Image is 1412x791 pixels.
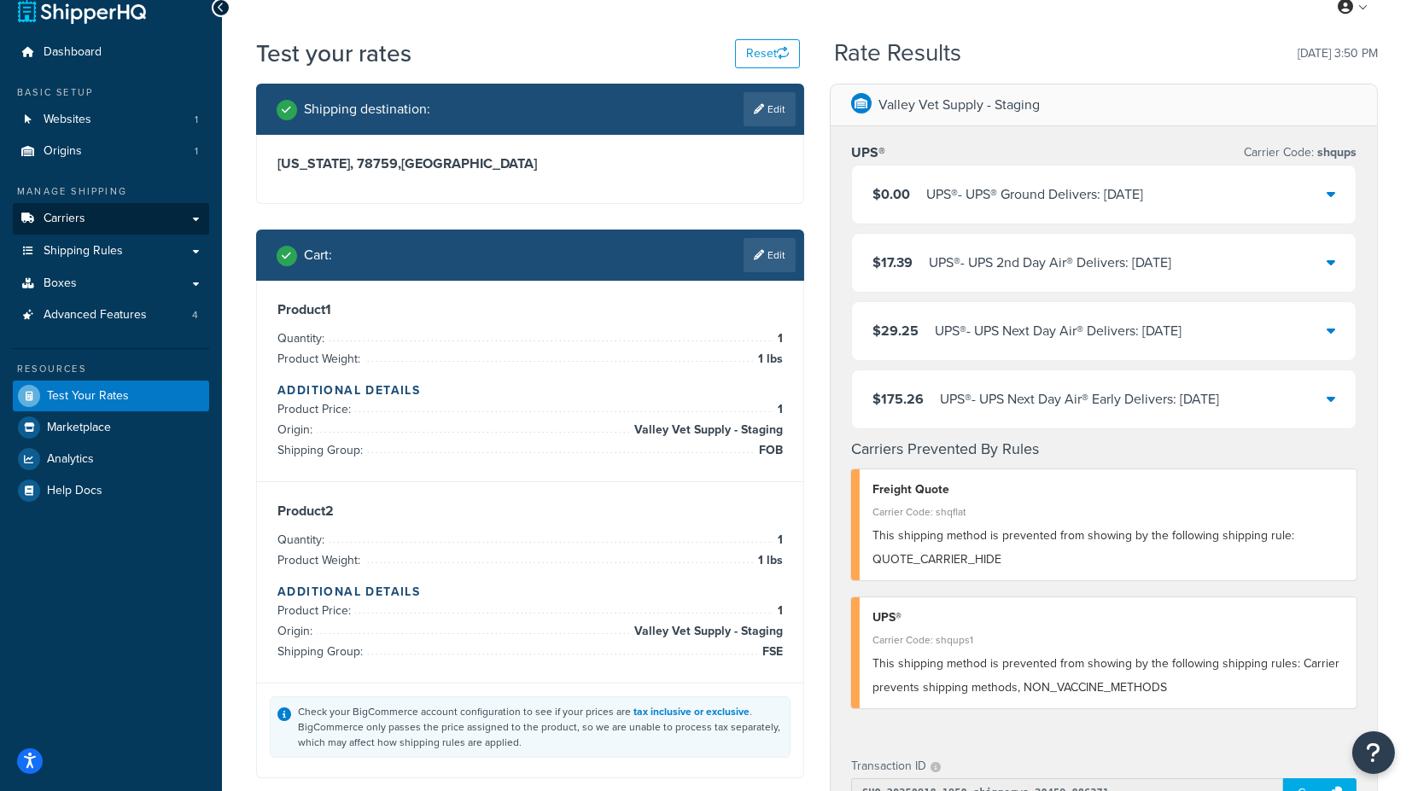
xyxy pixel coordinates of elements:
span: Shipping Group: [277,643,367,660]
span: Origin: [277,622,317,640]
h2: Cart : [304,247,332,263]
span: shqups [1314,143,1357,161]
h4: Additional Details [277,381,783,399]
span: Test Your Rates [47,389,129,404]
span: $29.25 [872,321,919,340]
div: Resources [13,362,209,376]
a: Shipping Rules [13,236,209,267]
span: 1 lbs [754,349,783,369]
span: Advanced Features [44,308,147,323]
span: Help Docs [47,484,102,498]
span: This shipping method is prevented from showing by the following shipping rule: QUOTE_CARRIER_HIDE [872,526,1294,568]
a: Advanced Features4 [13,300,209,331]
span: $17.39 [872,253,913,272]
span: 1 [773,329,783,349]
div: Manage Shipping [13,184,209,199]
li: Websites [13,104,209,136]
a: Marketplace [13,412,209,443]
li: Advanced Features [13,300,209,331]
span: 1 [773,530,783,550]
span: Shipping Rules [44,244,123,259]
a: Edit [744,238,796,272]
h4: Additional Details [277,583,783,601]
span: 4 [192,308,198,323]
span: Product Weight: [277,350,365,368]
span: Product Price: [277,602,355,619]
a: Dashboard [13,37,209,68]
h3: Product 1 [277,301,783,318]
span: 1 [195,113,198,127]
span: Valley Vet Supply - Staging [630,420,783,440]
a: Test Your Rates [13,381,209,411]
h4: Carriers Prevented By Rules [851,438,1357,461]
h3: UPS® [851,144,885,161]
span: Product Weight: [277,551,365,569]
a: tax inclusive or exclusive [633,704,750,719]
li: Origins [13,136,209,167]
button: Open Resource Center [1352,731,1395,774]
span: Origins [44,144,82,159]
a: Edit [744,92,796,126]
a: Origins1 [13,136,209,167]
p: Transaction ID [851,754,926,778]
span: Carriers [44,212,85,226]
h1: Test your rates [256,37,411,70]
span: 1 [195,144,198,159]
div: UPS® [872,606,1344,630]
span: Analytics [47,452,94,467]
h3: Product 2 [277,503,783,520]
span: Quantity: [277,329,329,347]
div: Carrier Code: shqflat [872,500,1344,524]
span: $175.26 [872,389,924,409]
div: UPS® - UPS® Ground Delivers: [DATE] [926,183,1143,206]
span: Valley Vet Supply - Staging [630,621,783,642]
span: FSE [758,642,783,662]
div: Carrier Code: shqups1 [872,628,1344,652]
span: Product Price: [277,400,355,418]
span: Boxes [44,276,77,291]
p: Carrier Code: [1244,141,1357,165]
div: UPS® - UPS Next Day Air® Early Delivers: [DATE] [940,387,1219,411]
div: UPS® - UPS Next Day Air® Delivers: [DATE] [935,319,1182,343]
button: Reset [735,39,800,68]
span: 1 lbs [754,550,783,571]
div: Basic Setup [13,85,209,100]
a: Websites1 [13,104,209,136]
p: [DATE] 3:50 PM [1298,42,1378,66]
a: Help Docs [13,475,209,506]
span: Shipping Group: [277,441,367,459]
span: Dashboard [44,45,102,60]
h3: [US_STATE], 78759 , [GEOGRAPHIC_DATA] [277,155,783,172]
span: 1 [773,399,783,420]
span: Origin: [277,421,317,439]
span: FOB [755,440,783,461]
h2: Shipping destination : [304,102,430,117]
a: Boxes [13,268,209,300]
span: Marketplace [47,421,111,435]
span: Quantity: [277,531,329,549]
span: 1 [773,601,783,621]
div: Freight Quote [872,478,1344,502]
div: UPS® - UPS 2nd Day Air® Delivers: [DATE] [929,251,1171,275]
p: Valley Vet Supply - Staging [878,93,1040,117]
a: Carriers [13,203,209,235]
span: Websites [44,113,91,127]
div: Check your BigCommerce account configuration to see if your prices are . BigCommerce only passes ... [298,704,783,750]
a: Analytics [13,444,209,474]
span: $0.00 [872,184,910,204]
h2: Rate Results [834,40,961,67]
span: This shipping method is prevented from showing by the following shipping rules: Carrier prevents ... [872,654,1339,696]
